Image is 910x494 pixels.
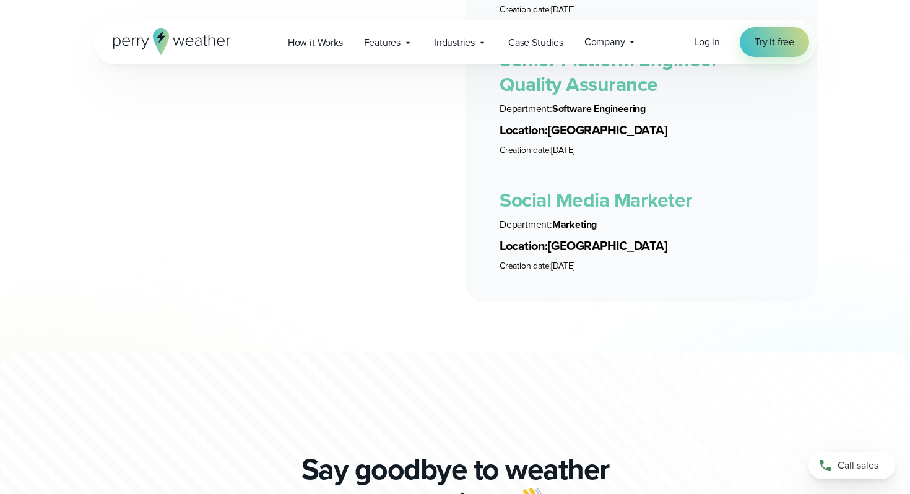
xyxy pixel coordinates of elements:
[288,35,343,50] span: How it Works
[500,217,552,232] span: Department:
[740,27,809,57] a: Try it free
[500,102,782,116] li: Software Engineering
[500,121,782,139] li: [GEOGRAPHIC_DATA]
[694,35,720,50] a: Log in
[508,35,563,50] span: Case Studies
[500,45,729,99] a: Senior Platform Engineer - Quality Assurance
[500,236,548,255] span: Location:
[808,452,895,479] a: Call sales
[694,35,720,49] span: Log in
[500,4,782,16] li: [DATE]
[434,35,475,50] span: Industries
[755,35,794,50] span: Try it free
[500,217,782,232] li: Marketing
[500,185,693,215] a: Social Media Marketer
[500,259,551,272] span: Creation date:
[500,144,551,157] span: Creation date:
[498,30,574,55] a: Case Studies
[500,121,548,139] span: Location:
[500,237,782,255] li: [GEOGRAPHIC_DATA]
[500,260,782,272] li: [DATE]
[500,3,551,16] span: Creation date:
[838,458,878,473] span: Call sales
[277,30,353,55] a: How it Works
[500,102,552,116] span: Department:
[584,35,625,50] span: Company
[500,144,782,157] li: [DATE]
[364,35,401,50] span: Features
